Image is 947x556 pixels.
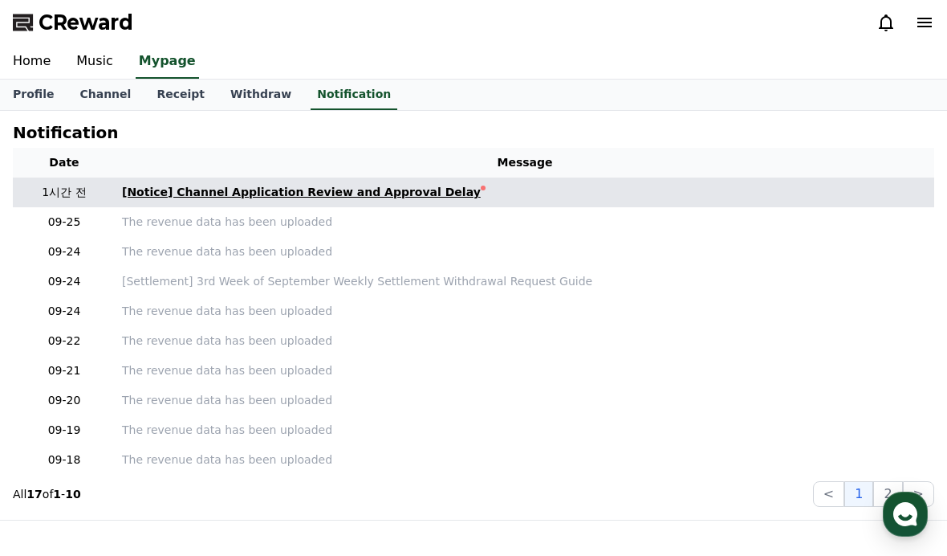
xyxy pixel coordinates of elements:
th: Date [13,148,116,178]
a: The revenue data has been uploaded [122,422,928,439]
p: 09-18 [19,452,109,468]
a: The revenue data has been uploaded [122,333,928,350]
p: All of - [13,486,81,502]
a: Receipt [144,80,217,110]
a: Mypage [136,45,199,79]
a: Home [5,423,106,463]
button: 1 [844,481,873,507]
th: Message [116,148,934,178]
button: 2 [873,481,902,507]
button: > [903,481,934,507]
span: CReward [39,10,133,35]
a: The revenue data has been uploaded [122,214,928,231]
p: 09-19 [19,422,109,439]
a: [Settlement] 3rd Week of September Weekly Settlement Withdrawal Request Guide [122,273,928,290]
p: 09-21 [19,362,109,379]
p: 09-24 [19,303,109,320]
h4: Notification [13,124,118,141]
a: Notification [311,80,397,110]
p: 09-25 [19,214,109,231]
a: [Notice] Channel Application Review and Approval Delay [122,184,928,201]
a: CReward [13,10,133,35]
a: The revenue data has been uploaded [122,392,928,409]
a: Withdraw [217,80,304,110]
a: The revenue data has been uploaded [122,452,928,468]
p: 09-24 [19,243,109,260]
a: The revenue data has been uploaded [122,303,928,320]
p: 09-20 [19,392,109,409]
span: Home [41,447,69,460]
a: Music [63,45,126,79]
a: Channel [67,80,144,110]
a: Messages [106,423,207,463]
strong: 17 [26,488,42,501]
strong: 10 [65,488,80,501]
strong: 1 [53,488,61,501]
a: The revenue data has been uploaded [122,362,928,379]
button: < [813,481,844,507]
span: Settings [238,447,277,460]
span: Messages [133,448,181,460]
p: 1시간 전 [19,184,109,201]
p: 09-22 [19,333,109,350]
div: [Notice] Channel Application Review and Approval Delay [122,184,481,201]
p: 09-24 [19,273,109,290]
a: Settings [207,423,308,463]
a: The revenue data has been uploaded [122,243,928,260]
